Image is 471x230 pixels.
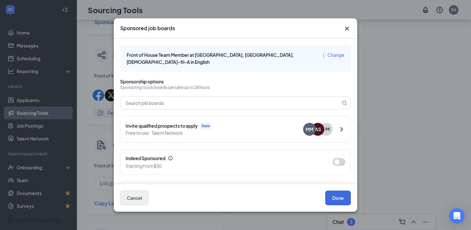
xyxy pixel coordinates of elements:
span: Invite qualified prospects to apply [126,122,198,129]
div: Open Intercom Messenger [449,208,465,224]
b: $50 [153,163,161,169]
div: AS [315,126,321,132]
svg: ChevronRight [338,125,345,133]
h3: Sponsored job boards [120,25,175,32]
span: + 98 [323,126,330,132]
p: Sponsorship options [120,78,351,85]
div: MM [306,126,313,132]
span: | [323,52,324,58]
p: Sponsoring to job boards can take up to 24 hours [120,85,351,90]
div: Starting from [126,162,161,169]
svg: Info [168,156,173,161]
svg: MagnifyingGlass [342,100,347,106]
svg: Cross [343,25,351,32]
span: New [202,123,210,129]
span: Change [327,52,344,58]
div: Indeed Sponsored [126,155,322,162]
button: Cancel [120,191,149,205]
button: Done [325,191,351,205]
span: Front of House Team Member at [GEOGRAPHIC_DATA], [GEOGRAPHIC_DATA], [DEMOGRAPHIC_DATA]-fil-A in E... [127,52,294,65]
span: Free to use · Talent Network [126,129,303,136]
button: Change [327,51,344,58]
button: Close [343,25,351,32]
input: Search job boards [120,97,341,109]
